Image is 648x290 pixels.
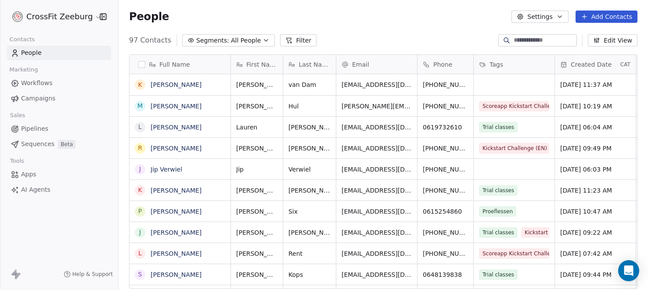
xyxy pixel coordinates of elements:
span: Trial classes [479,185,518,196]
div: grid [130,74,231,289]
span: [DATE] 10:19 AM [560,102,630,111]
div: S [138,270,142,279]
span: [PERSON_NAME] [288,144,331,153]
span: Segments: [196,36,229,45]
span: [PERSON_NAME] [236,207,277,216]
span: van Dam [288,80,331,89]
span: [PHONE_NUMBER] [423,102,468,111]
a: Apps [7,167,111,182]
span: CAT [620,61,630,68]
span: Sequences [21,140,54,149]
span: [PERSON_NAME] [288,228,331,237]
div: Open Intercom Messenger [618,260,639,281]
span: [PHONE_NUMBER] [423,80,468,89]
span: [DATE] 11:37 AM [560,80,630,89]
span: [EMAIL_ADDRESS][DOMAIN_NAME] [342,249,412,258]
a: Jip Verwiel [151,166,182,173]
div: Last Name [283,55,336,74]
span: [PHONE_NUMBER] [423,165,468,174]
span: [EMAIL_ADDRESS][DOMAIN_NAME] [342,165,412,174]
span: [PHONE_NUMBER] [423,249,468,258]
span: [EMAIL_ADDRESS][DOMAIN_NAME] [342,207,412,216]
span: Trial classes [479,227,518,238]
button: Settings [511,11,568,23]
span: Apps [21,170,36,179]
a: [PERSON_NAME] [151,250,202,257]
a: Pipelines [7,122,111,136]
span: Phone [433,60,452,69]
span: [PERSON_NAME][EMAIL_ADDRESS][DOMAIN_NAME] [342,102,412,111]
div: Created DateCAT [555,55,636,74]
div: J [139,228,141,237]
div: First Name [231,55,283,74]
span: 0648139838 [423,270,468,279]
span: Trial classes [479,122,518,132]
span: Proeflessen [479,206,516,217]
span: Kickstart Challenge (EN) [479,143,549,154]
span: Help & Support [72,271,113,278]
div: L [138,122,142,132]
span: [DATE] 06:03 PM [560,165,630,174]
div: P [138,207,142,216]
span: All People [231,36,261,45]
span: Marketing [6,63,42,76]
div: R [138,143,142,153]
span: [DATE] 10:47 AM [560,207,630,216]
span: [PERSON_NAME] [288,123,331,132]
span: 0615254860 [423,207,468,216]
span: [PERSON_NAME] [236,144,277,153]
span: Kickstart Challenge (EN) [521,227,591,238]
span: Scoreapp Kickstart Challenge [479,248,549,259]
span: [PERSON_NAME] [236,186,277,195]
span: Lauren [236,123,277,132]
span: Six [288,207,331,216]
span: [DATE] 09:49 PM [560,144,630,153]
span: Beta [58,140,76,149]
span: Sales [6,109,29,122]
a: SequencesBeta [7,137,111,151]
span: [EMAIL_ADDRESS][DOMAIN_NAME] [342,123,412,132]
div: Full Name [130,55,230,74]
div: K [138,80,142,90]
span: [EMAIL_ADDRESS][DOMAIN_NAME] [342,144,412,153]
span: Contacts [6,33,39,46]
span: [DATE] 09:22 AM [560,228,630,237]
span: Created Date [571,60,612,69]
span: [PERSON_NAME] [236,270,277,279]
span: Hul [288,102,331,111]
span: [PERSON_NAME] [236,228,277,237]
span: [EMAIL_ADDRESS][DOMAIN_NAME] [342,186,412,195]
span: [DATE] 09:44 PM [560,270,630,279]
span: Last Name [299,60,331,69]
span: CrossFit Zeeburg [26,11,93,22]
a: [PERSON_NAME] [151,103,202,110]
span: People [129,10,169,23]
span: Email [352,60,369,69]
span: 0619732610 [423,123,468,132]
a: Campaigns [7,91,111,106]
button: Edit View [588,34,637,47]
span: Workflows [21,79,53,88]
span: Verwiel [288,165,331,174]
a: [PERSON_NAME] [151,81,202,88]
span: Jip [236,165,277,174]
a: People [7,46,111,60]
button: Add Contacts [576,11,637,23]
span: [PERSON_NAME] [288,186,331,195]
span: Kops [288,270,331,279]
a: Help & Support [64,271,113,278]
span: [PHONE_NUMBER] [423,186,468,195]
div: Email [336,55,417,74]
div: J [139,165,141,174]
div: Phone [418,55,473,74]
span: 97 Contacts [129,35,171,46]
span: First Name [246,60,277,69]
span: Tags [490,60,503,69]
span: [PERSON_NAME] [236,249,277,258]
span: Pipelines [21,124,48,133]
span: [PERSON_NAME] [236,80,277,89]
button: Filter [280,34,317,47]
button: CrossFit Zeeburg [11,9,94,24]
span: [PERSON_NAME] [236,102,277,111]
span: AI Agents [21,185,50,194]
